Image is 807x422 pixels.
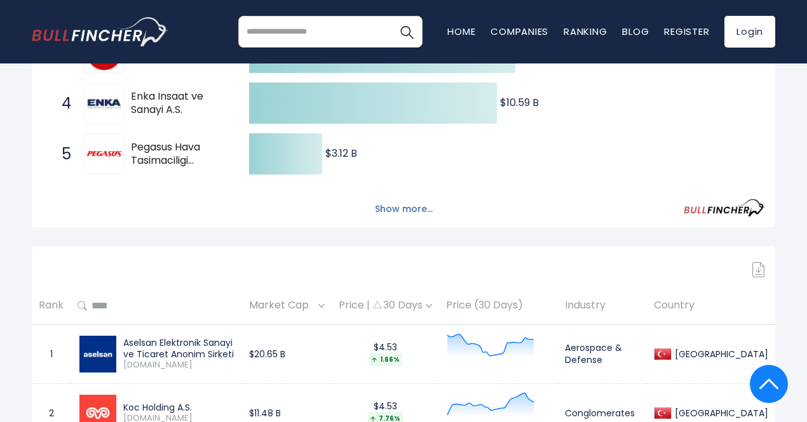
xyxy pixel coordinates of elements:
button: Search [391,16,423,48]
th: Industry [558,287,647,325]
img: Enka Insaat ve Sanayi A.S. [86,85,123,122]
div: $4.53 [339,341,432,366]
text: $3.12 B [325,146,357,161]
td: $20.65 B [242,324,332,383]
span: Market Cap [249,296,315,315]
a: Ranking [564,25,607,38]
span: 5 [55,143,68,165]
a: Companies [491,25,548,38]
span: Enka Insaat ve Sanayi A.S. [131,90,227,117]
div: Price | 30 Days [339,299,432,312]
a: Go to homepage [32,17,168,46]
a: Register [664,25,709,38]
span: 4 [55,93,68,114]
button: Show more... [367,199,440,220]
td: 1 [32,324,71,383]
img: Pegasus Hava Tasimaciligi Anonim Sirketi [86,150,123,157]
div: 1.66% [369,353,402,366]
img: ASELS.IS.png [79,336,116,373]
td: Aerospace & Defense [558,324,647,383]
th: Rank [32,287,71,325]
span: [DOMAIN_NAME] [123,360,235,371]
span: Pegasus Hava Tasimaciligi Anonim Sirketi [131,141,227,168]
a: Blog [622,25,649,38]
div: [GEOGRAPHIC_DATA] [672,348,768,360]
a: Login [724,16,775,48]
div: Aselsan Elektronik Sanayi ve Ticaret Anonim Sirketi [123,337,235,360]
div: [GEOGRAPHIC_DATA] [672,407,768,419]
text: $10.59 B [500,95,539,110]
th: Price (30 Days) [439,287,558,325]
img: bullfincher logo [32,17,168,46]
a: Home [447,25,475,38]
th: Country [647,287,775,325]
div: Koc Holding A.S. [123,402,235,413]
